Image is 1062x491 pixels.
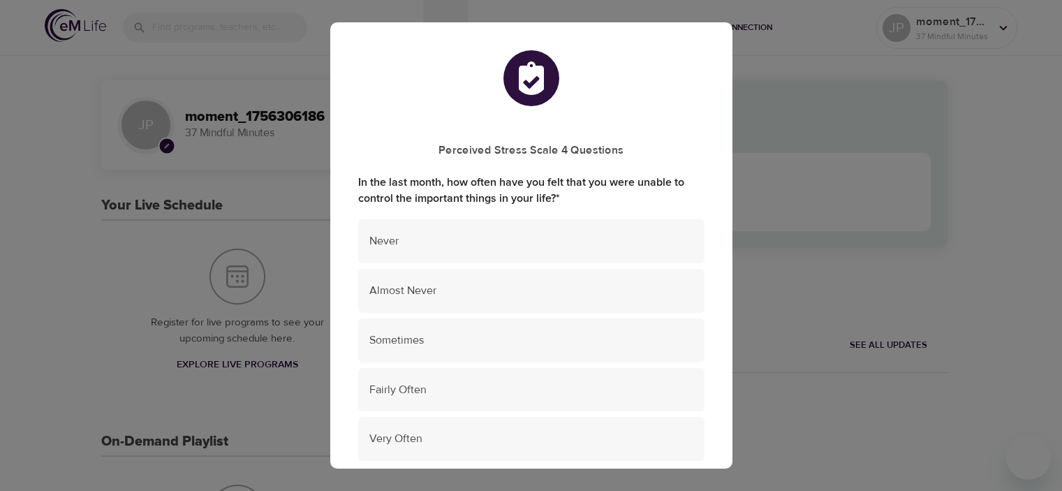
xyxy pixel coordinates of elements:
[369,332,693,349] span: Sometimes
[369,431,693,447] span: Very Often
[369,233,693,249] span: Never
[369,382,693,398] span: Fairly Often
[358,175,705,207] label: In the last month, how often have you felt that you were unable to control the important things i...
[358,143,705,158] h5: Perceived Stress Scale 4 Questions
[369,283,693,299] span: Almost Never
